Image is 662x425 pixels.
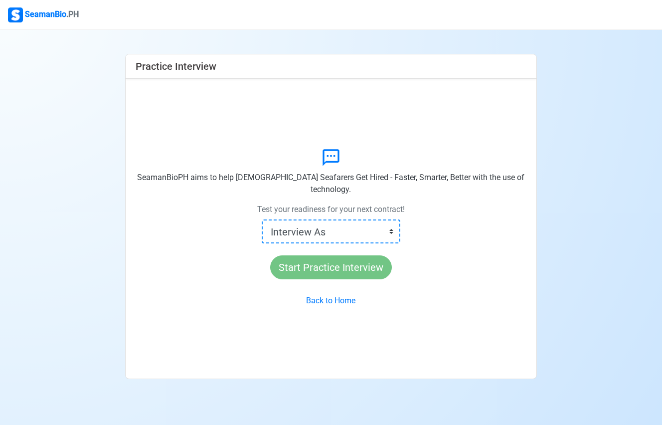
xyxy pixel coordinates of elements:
[257,204,405,215] p: Test your readiness for your next contract!
[8,7,23,22] img: Logo
[134,172,528,196] p: SeamanBioPH aims to help [DEMOGRAPHIC_DATA] Seafarers Get Hired - Faster, Smarter, Better with th...
[300,291,362,310] button: Back to Home
[270,255,392,279] button: Start Practice Interview
[8,7,79,22] div: SeamanBio
[136,60,216,72] h5: Practice Interview
[66,9,79,19] span: .PH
